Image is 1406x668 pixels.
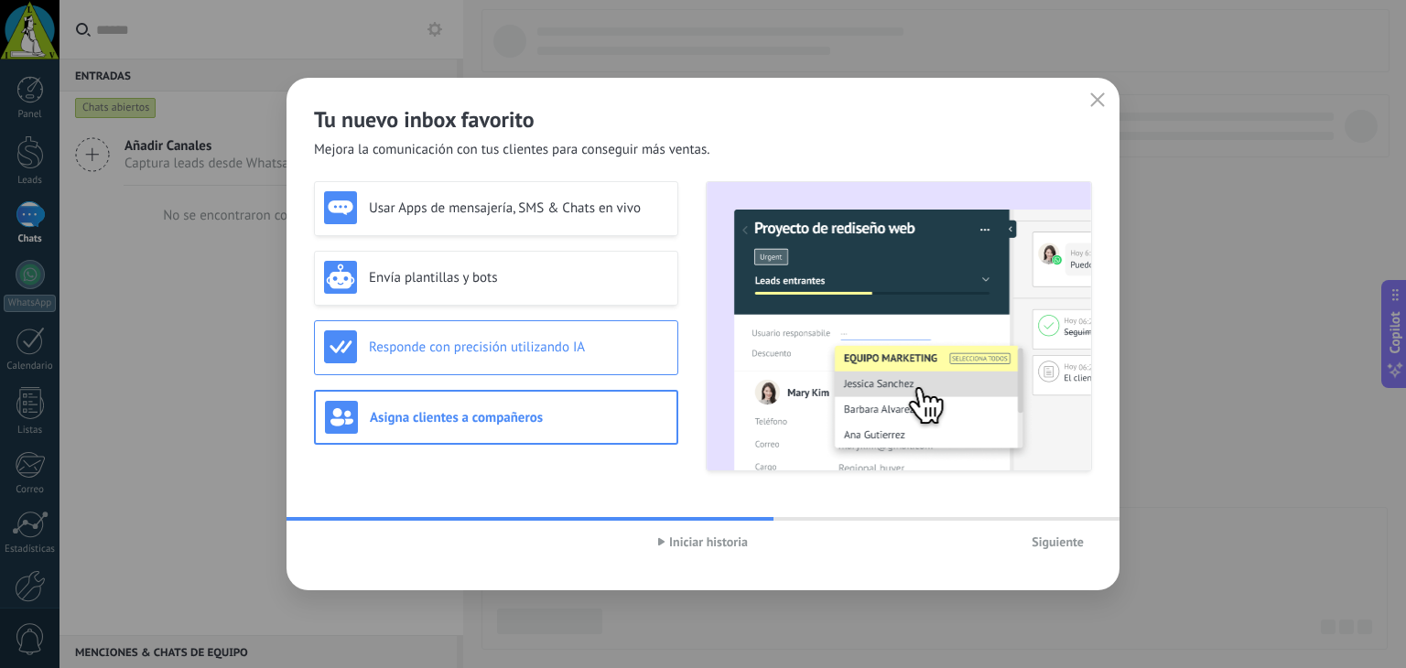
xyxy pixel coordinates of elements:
[369,339,668,356] h3: Responde con precisión utilizando IA
[1032,535,1084,548] span: Siguiente
[370,409,667,426] h3: Asigna clientes a compañeros
[1023,528,1092,555] button: Siguiente
[314,141,710,159] span: Mejora la comunicación con tus clientes para conseguir más ventas.
[314,105,1092,134] h2: Tu nuevo inbox favorito
[369,269,668,286] h3: Envía plantillas y bots
[669,535,748,548] span: Iniciar historia
[369,199,668,217] h3: Usar Apps de mensajería, SMS & Chats en vivo
[650,528,756,555] button: Iniciar historia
